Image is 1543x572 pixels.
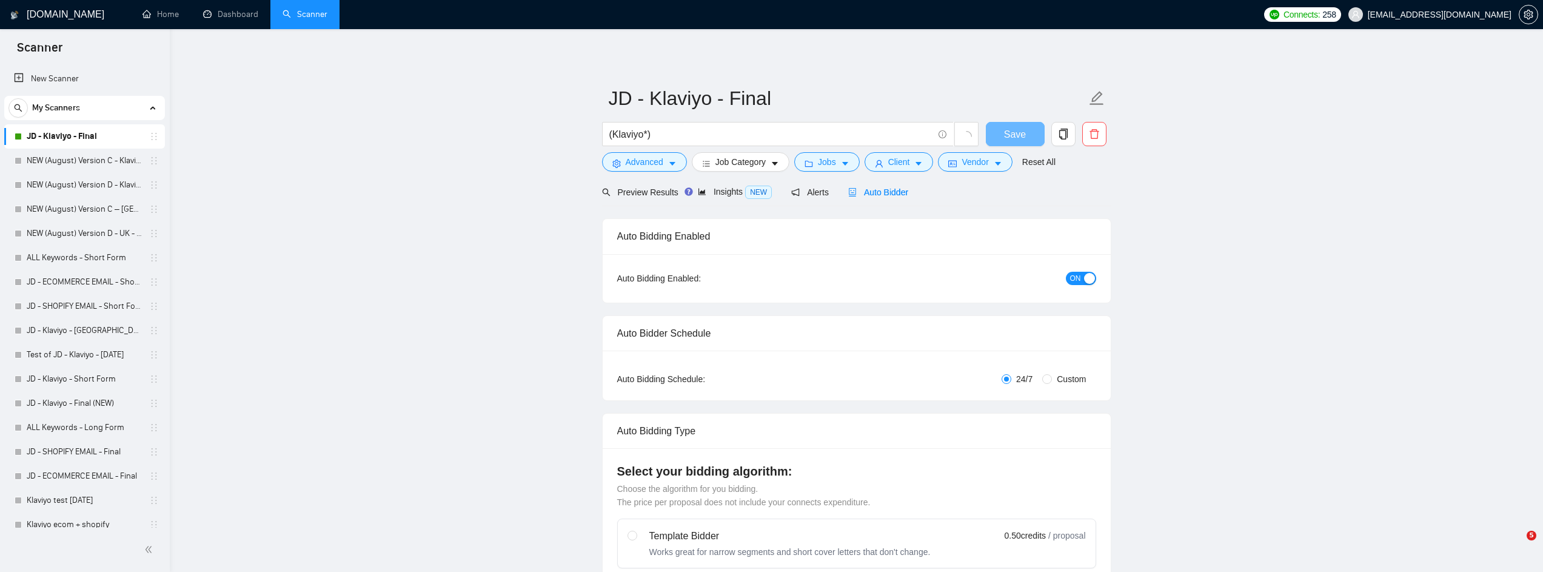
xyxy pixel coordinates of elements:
[848,188,857,197] span: robot
[149,180,159,190] span: holder
[32,96,80,120] span: My Scanners
[27,197,142,221] a: NEW (August) Version C – [GEOGRAPHIC_DATA] - Klaviyo
[27,488,142,513] a: Klaviyo test [DATE]
[9,104,27,112] span: search
[602,188,611,197] span: search
[149,447,159,457] span: holder
[683,186,694,197] div: Tooltip anchor
[203,9,258,19] a: dashboardDashboard
[149,496,159,505] span: holder
[149,520,159,530] span: holder
[1502,531,1531,560] iframe: Intercom live chat
[27,246,142,270] a: ALL Keywords - Short Form
[848,187,908,197] span: Auto Bidder
[602,152,687,172] button: settingAdvancedcaret-down
[142,9,179,19] a: homeHome
[27,270,142,294] a: JD - ECOMMERCE EMAIL - Short Form
[8,98,28,118] button: search
[1519,10,1538,19] a: setting
[1527,531,1536,540] span: 5
[791,187,829,197] span: Alerts
[1082,122,1106,146] button: delete
[1270,10,1279,19] img: upwork-logo.png
[27,464,142,488] a: JD - ECOMMERCE EMAIL - Final
[1051,122,1076,146] button: copy
[668,159,677,168] span: caret-down
[698,187,772,197] span: Insights
[149,423,159,432] span: holder
[27,391,142,416] a: JD - Klaviyo - Final (NEW)
[149,471,159,481] span: holder
[771,159,779,168] span: caret-down
[745,186,772,199] span: NEW
[149,326,159,335] span: holder
[888,155,910,169] span: Client
[1322,8,1336,21] span: 258
[715,155,766,169] span: Job Category
[149,132,159,141] span: holder
[962,155,988,169] span: Vendor
[1005,529,1046,542] span: 0.50 credits
[149,301,159,311] span: holder
[1351,10,1360,19] span: user
[617,414,1096,448] div: Auto Bidding Type
[149,253,159,263] span: holder
[791,188,800,197] span: notification
[961,131,972,142] span: loading
[283,9,327,19] a: searchScanner
[1052,129,1075,140] span: copy
[986,122,1045,146] button: Save
[149,156,159,166] span: holder
[617,272,777,285] div: Auto Bidding Enabled:
[27,149,142,173] a: NEW (August) Version C - Klaviyo
[938,152,1012,172] button: idcardVendorcaret-down
[994,159,1002,168] span: caret-down
[865,152,934,172] button: userClientcaret-down
[841,159,849,168] span: caret-down
[27,416,142,440] a: ALL Keywords - Long Form
[617,463,1096,480] h4: Select your bidding algorithm:
[1083,129,1106,140] span: delete
[948,159,957,168] span: idcard
[7,39,72,64] span: Scanner
[914,159,923,168] span: caret-down
[617,372,777,386] div: Auto Bidding Schedule:
[1070,272,1081,285] span: ON
[617,484,871,507] span: Choose the algorithm for you bidding. The price per proposal does not include your connects expen...
[27,173,142,197] a: NEW (August) Version D - Klaviyo
[27,318,142,343] a: JD - Klaviyo - [GEOGRAPHIC_DATA] - only
[149,399,159,408] span: holder
[27,221,142,246] a: NEW (August) Version D - UK - Klaviyo
[609,127,933,142] input: Search Freelance Jobs...
[10,5,19,25] img: logo
[27,440,142,464] a: JD - SHOPIFY EMAIL - Final
[1011,372,1037,386] span: 24/7
[939,130,946,138] span: info-circle
[649,546,931,558] div: Works great for narrow segments and short cover letters that don't change.
[1089,90,1105,106] span: edit
[875,159,883,168] span: user
[626,155,663,169] span: Advanced
[14,67,155,91] a: New Scanner
[1052,372,1091,386] span: Custom
[1284,8,1320,21] span: Connects:
[149,204,159,214] span: holder
[1519,5,1538,24] button: setting
[698,187,706,196] span: area-chart
[27,124,142,149] a: JD - Klaviyo - Final
[794,152,860,172] button: folderJobscaret-down
[818,155,836,169] span: Jobs
[4,67,165,91] li: New Scanner
[805,159,813,168] span: folder
[617,316,1096,351] div: Auto Bidder Schedule
[149,229,159,238] span: holder
[1022,155,1056,169] a: Reset All
[149,374,159,384] span: holder
[617,219,1096,254] div: Auto Bidding Enabled
[602,187,678,197] span: Preview Results
[612,159,621,168] span: setting
[1004,127,1026,142] span: Save
[144,543,156,556] span: double-left
[702,159,711,168] span: bars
